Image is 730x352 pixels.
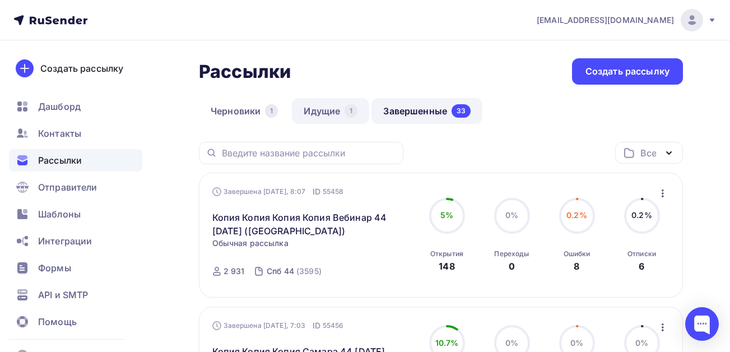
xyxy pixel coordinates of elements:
[585,65,669,78] div: Создать рассылку
[439,260,454,273] div: 148
[505,210,518,220] span: 0%
[627,249,656,258] div: Отписки
[38,207,81,221] span: Шаблоны
[9,203,142,225] a: Шаблоны
[570,338,583,348] span: 0%
[615,142,683,164] button: Все
[509,260,515,273] div: 0
[40,62,123,75] div: Создать рассылку
[224,266,245,277] div: 2 931
[9,257,142,279] a: Формы
[345,104,357,118] div: 1
[494,249,529,258] div: Переходы
[564,249,590,258] div: Ошибки
[38,261,71,275] span: Формы
[371,98,482,124] a: Завершенные33
[199,98,290,124] a: Черновики1
[640,146,656,160] div: Все
[440,210,453,220] span: 5%
[38,154,82,167] span: Рассылки
[505,338,518,348] span: 0%
[212,238,289,249] span: Обычная рассылка
[267,266,294,277] div: Спб 44
[631,210,652,220] span: 0.2%
[574,260,579,273] div: 8
[313,320,320,331] span: ID
[38,288,88,302] span: API и SMTP
[9,176,142,198] a: Отправители
[38,234,92,248] span: Интеграции
[212,186,344,197] div: Завершена [DATE], 8:07
[212,211,404,238] a: Копия Копия Копия Копия Вебинар 44 [DATE] ([GEOGRAPHIC_DATA])
[9,149,142,172] a: Рассылки
[292,98,369,124] a: Идущие1
[537,9,717,31] a: [EMAIL_ADDRESS][DOMAIN_NAME]
[9,95,142,118] a: Дашборд
[9,122,142,145] a: Контакты
[635,338,648,348] span: 0%
[265,104,278,118] div: 1
[430,249,463,258] div: Открытия
[639,260,644,273] div: 6
[323,186,344,197] span: 55458
[266,262,323,280] a: Спб 44 (3595)
[566,210,587,220] span: 0.2%
[38,127,81,140] span: Контакты
[38,180,97,194] span: Отправители
[38,100,81,113] span: Дашборд
[38,315,77,328] span: Помощь
[296,266,322,277] div: (3595)
[212,320,344,331] div: Завершена [DATE], 7:03
[452,104,471,118] div: 33
[199,61,291,83] h2: Рассылки
[222,147,397,159] input: Введите название рассылки
[313,186,320,197] span: ID
[323,320,344,331] span: 55456
[537,15,674,26] span: [EMAIL_ADDRESS][DOMAIN_NAME]
[435,338,459,348] span: 10.7%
